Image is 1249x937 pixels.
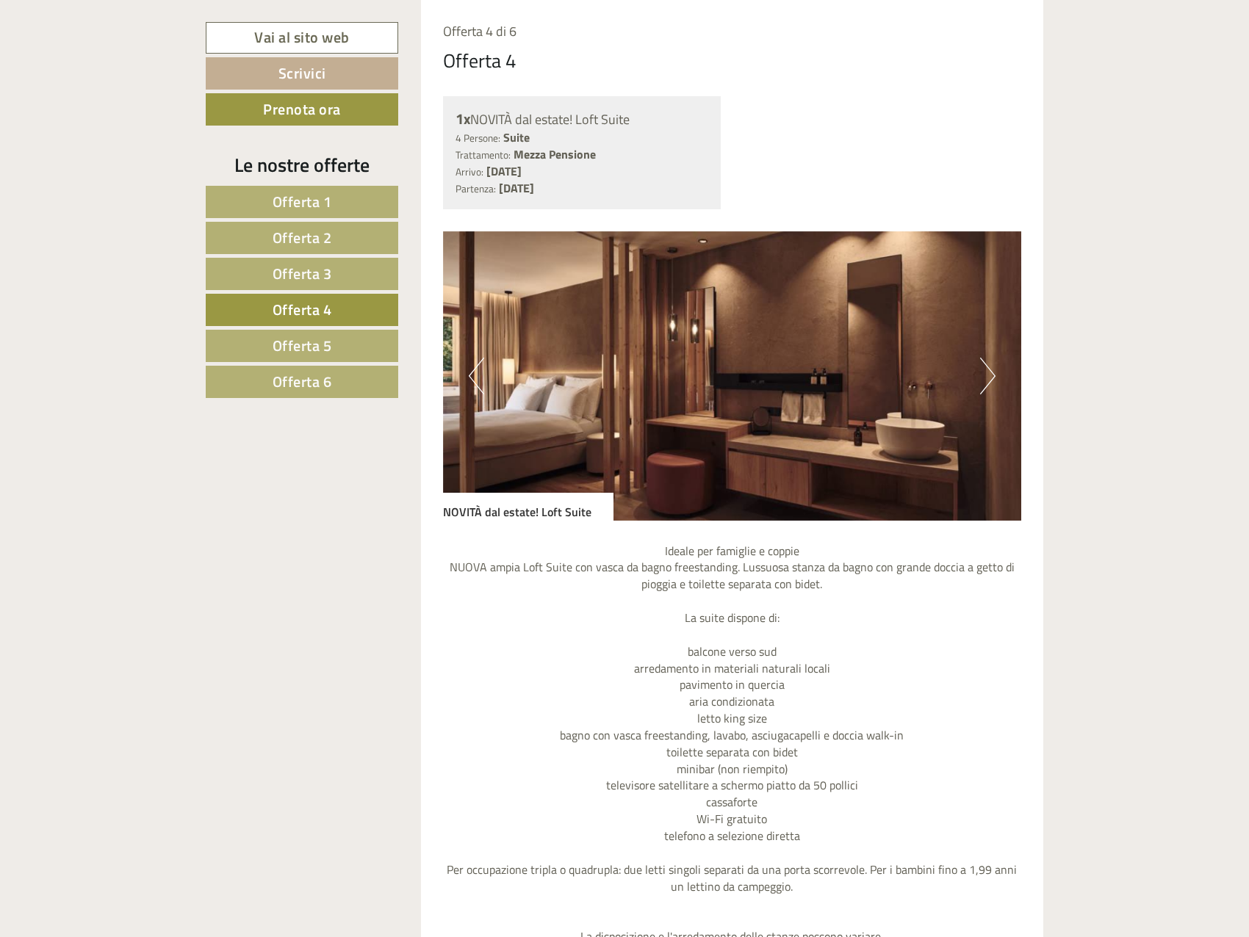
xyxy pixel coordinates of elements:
b: Mezza Pensione [514,145,596,163]
b: Suite [503,129,530,146]
div: Lei [367,43,557,54]
div: NOVITÀ dal estate! Loft Suite [443,493,613,521]
div: NOVITÀ dal estate! Loft Suite [456,109,709,130]
span: Offerta 4 di 6 [443,21,516,41]
button: Previous [469,358,484,394]
button: Next [980,358,996,394]
small: Arrivo: [456,164,483,179]
small: 4 Persone: [456,131,500,145]
span: Offerta 4 [273,298,332,321]
a: Vai al sito web [206,22,398,54]
span: Offerta 5 [273,334,332,357]
b: [DATE] [499,179,534,197]
b: [DATE] [486,162,522,180]
span: Offerta 3 [273,262,332,285]
div: lunedì [262,11,317,36]
small: Trattamento: [456,148,511,162]
button: Invia [502,380,580,413]
div: Le nostre offerte [206,151,398,178]
b: 1x [456,107,470,130]
div: Buon giorno, come possiamo aiutarla? [360,40,568,84]
span: Offerta 6 [273,370,332,393]
div: Offerta 4 [443,47,516,74]
small: 17:34 [367,71,557,82]
a: Scrivici [206,57,398,90]
span: Offerta 1 [273,190,332,213]
img: image [443,231,1022,521]
a: Prenota ora [206,93,398,126]
small: Partenza: [456,181,496,196]
span: Offerta 2 [273,226,332,249]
